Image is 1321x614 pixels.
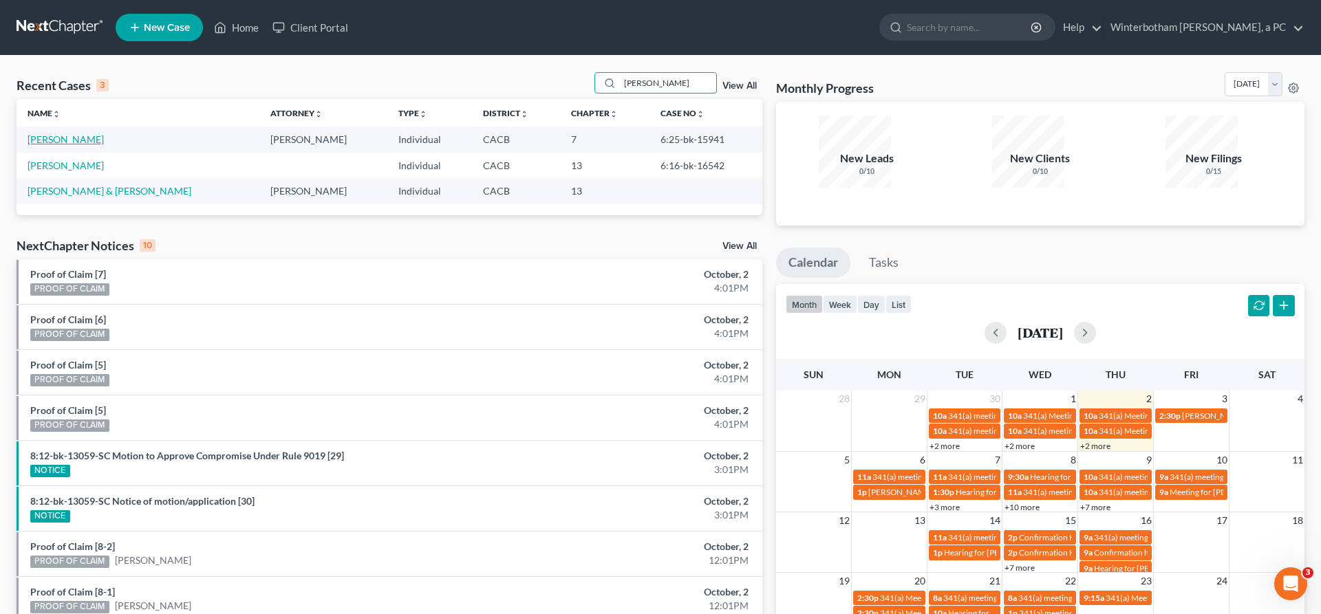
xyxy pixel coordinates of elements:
a: +10 more [1005,502,1040,512]
span: 30 [988,391,1002,407]
button: day [857,295,885,314]
div: October, 2 [518,585,749,599]
span: 341(a) meeting for [PERSON_NAME] [948,472,1081,482]
span: 10a [1084,472,1097,482]
span: 10a [933,426,947,436]
span: 10 [1215,452,1229,468]
span: 4 [1296,391,1304,407]
td: CACB [472,153,560,178]
a: Proof of Claim [7] [30,268,106,280]
a: Help [1056,15,1102,40]
a: Nameunfold_more [28,108,61,118]
span: 24 [1215,573,1229,589]
div: 3 [96,79,109,91]
span: 10a [1084,426,1097,436]
div: 4:01PM [518,372,749,386]
span: 16 [1139,512,1153,529]
div: PROOF OF CLAIM [30,419,109,432]
span: 9:30a [1008,472,1029,482]
span: 29 [913,391,927,407]
span: Wed [1029,369,1051,380]
span: 18 [1291,512,1304,529]
div: October, 2 [518,267,749,281]
a: Case Nounfold_more [660,108,705,118]
a: +3 more [930,502,960,512]
span: 6 [919,452,927,468]
span: 12 [837,512,851,529]
span: 11a [1008,487,1022,497]
a: Proof of Claim [5] [30,359,106,371]
span: 8a [933,593,942,603]
span: 11 [1291,452,1304,468]
span: 11a [933,532,947,542]
span: 1 [1069,391,1077,407]
span: 341(a) meeting for [PERSON_NAME] [PERSON_NAME] [1099,487,1298,497]
span: Sun [804,369,824,380]
h2: [DATE] [1018,325,1063,340]
span: 10a [1008,426,1022,436]
a: Home [207,15,266,40]
span: 9a [1084,547,1093,558]
span: 2 [1145,391,1153,407]
span: 8a [1008,593,1017,603]
span: 341(a) meeting for [PERSON_NAME] and [PERSON_NAME] [1094,532,1308,542]
a: [PERSON_NAME] [115,599,191,613]
div: PROOF OF CLAIM [30,283,109,296]
a: +7 more [1080,502,1110,512]
div: October, 2 [518,540,749,553]
td: [PERSON_NAME] [259,127,388,152]
span: Hearing for [PERSON_NAME] and [PERSON_NAME] [956,487,1144,497]
a: [PERSON_NAME] [115,553,191,567]
div: Recent Cases [17,77,109,94]
span: 8 [1069,452,1077,468]
a: +2 more [1005,441,1035,451]
a: 8:12-bk-13059-SC Motion to Approve Compromise Under Rule 9019 [29] [30,450,344,461]
i: unfold_more [610,110,618,118]
div: October, 2 [518,404,749,417]
td: 13 [560,153,650,178]
span: 341(a) Meeting for [PERSON_NAME] & [PERSON_NAME] [1023,410,1229,421]
div: October, 2 [518,358,749,372]
span: 1p [857,487,867,497]
a: [PERSON_NAME] & [PERSON_NAME] [28,185,191,197]
span: Thu [1106,369,1126,380]
a: Proof of Claim [5] [30,404,106,416]
a: Typeunfold_more [398,108,427,118]
span: 23 [1139,573,1153,589]
span: 341(a) Meeting for [PERSON_NAME] and [PERSON_NAME] [1099,426,1313,436]
span: 341(a) meeting for [PERSON_NAME] [1099,472,1232,482]
span: 17 [1215,512,1229,529]
span: 341(a) Meeting for [PERSON_NAME] [880,593,1013,603]
td: Individual [387,178,472,204]
div: 0/15 [1166,166,1262,177]
a: Proof of Claim [8-1] [30,586,115,597]
a: Proof of Claim [8-2] [30,540,115,552]
span: 15 [1064,512,1077,529]
span: Mon [877,369,901,380]
div: NextChapter Notices [17,237,155,254]
div: New Clients [992,151,1088,166]
span: 2p [1008,532,1018,542]
a: Proof of Claim [6] [30,314,106,325]
td: Individual [387,153,472,178]
i: unfold_more [520,110,528,118]
span: 9 [1145,452,1153,468]
span: 10a [1008,410,1022,421]
span: Tue [956,369,974,380]
span: 9a [1159,487,1168,497]
div: October, 2 [518,313,749,327]
span: 3 [1302,567,1313,578]
span: [PERSON_NAME] 341(a) [GEOGRAPHIC_DATA] [868,487,1043,497]
a: Calendar [776,248,850,278]
span: 9:15a [1084,593,1104,603]
div: NOTICE [30,465,70,477]
span: 341(a) Meeting for [PERSON_NAME] and [PERSON_NAME] [1099,410,1313,421]
div: PROOF OF CLAIM [30,374,109,386]
h3: Monthly Progress [776,80,874,96]
i: unfold_more [52,110,61,118]
td: [PERSON_NAME] [259,178,388,204]
div: PROOF OF CLAIM [30,329,109,341]
a: Attorneyunfold_more [270,108,323,118]
span: 14 [988,512,1002,529]
a: View All [722,241,757,251]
